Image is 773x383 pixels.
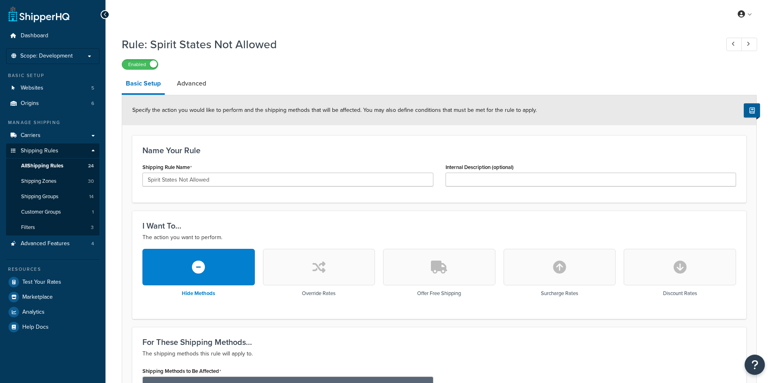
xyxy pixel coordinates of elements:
a: Marketplace [6,290,99,304]
li: Shipping Zones [6,174,99,189]
div: Manage Shipping [6,119,99,126]
a: Websites5 [6,81,99,96]
span: 4 [91,240,94,247]
label: Internal Description (optional) [446,164,514,170]
span: Marketplace [22,294,53,301]
h3: Override Rates [302,291,336,296]
span: Shipping Rules [21,148,58,154]
button: Open Resource Center [745,355,765,375]
li: Customer Groups [6,205,99,220]
a: Customer Groups1 [6,205,99,220]
div: Resources [6,266,99,273]
span: Scope: Development [20,53,73,60]
span: Specify the action you would like to perform and the shipping methods that will be affected. You ... [132,106,537,114]
p: The action you want to perform. [142,233,736,242]
button: Show Help Docs [744,103,760,118]
a: Basic Setup [122,74,165,95]
a: Shipping Zones30 [6,174,99,189]
a: Carriers [6,128,99,143]
span: Test Your Rates [22,279,61,286]
span: Websites [21,85,43,92]
li: Advanced Features [6,236,99,251]
div: Basic Setup [6,72,99,79]
a: Advanced Features4 [6,236,99,251]
a: Shipping Rules [6,143,99,158]
span: Customer Groups [21,209,61,216]
a: Help Docs [6,320,99,334]
span: Carriers [21,132,41,139]
a: Shipping Groups14 [6,189,99,204]
li: Shipping Rules [6,143,99,236]
li: Websites [6,81,99,96]
span: Dashboard [21,32,48,39]
a: AllShipping Rules24 [6,158,99,173]
span: All Shipping Rules [21,163,63,169]
label: Shipping Rule Name [142,164,192,171]
a: Dashboard [6,28,99,43]
span: Shipping Groups [21,193,58,200]
h3: Hide Methods [182,291,215,296]
h3: Discount Rates [663,291,697,296]
span: 30 [88,178,94,185]
a: Filters3 [6,220,99,235]
h3: Name Your Rule [142,146,736,155]
a: Previous Record [726,38,742,51]
span: 24 [88,163,94,169]
a: Test Your Rates [6,275,99,289]
label: Enabled [122,60,158,69]
span: Help Docs [22,324,49,331]
span: Shipping Zones [21,178,56,185]
p: The shipping methods this rule will apply to. [142,349,736,359]
a: Origins6 [6,96,99,111]
label: Shipping Methods to Be Affected [142,368,221,374]
span: Origins [21,100,39,107]
h3: Offer Free Shipping [417,291,461,296]
span: 6 [91,100,94,107]
span: 14 [89,193,94,200]
li: Shipping Groups [6,189,99,204]
span: Analytics [22,309,45,316]
span: 5 [91,85,94,92]
li: Filters [6,220,99,235]
span: Filters [21,224,35,231]
h3: I Want To... [142,221,736,230]
span: 1 [92,209,94,216]
li: Origins [6,96,99,111]
a: Advanced [173,74,210,93]
h3: For These Shipping Methods... [142,338,736,347]
span: 3 [91,224,94,231]
span: Advanced Features [21,240,70,247]
a: Next Record [741,38,757,51]
h1: Rule: Spirit States Not Allowed [122,36,711,52]
h3: Surcharge Rates [541,291,578,296]
a: Analytics [6,305,99,319]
